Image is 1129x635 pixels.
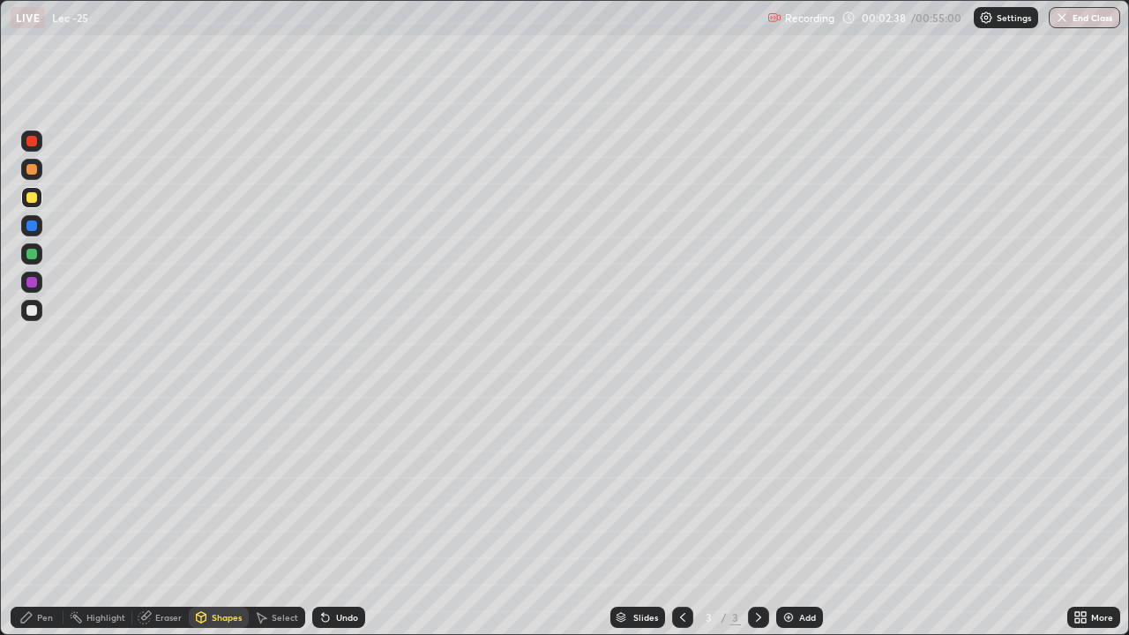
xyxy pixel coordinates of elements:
div: More [1091,613,1113,622]
div: 3 [730,609,741,625]
div: Shapes [212,613,242,622]
div: Pen [37,613,53,622]
div: / [722,612,727,623]
div: Highlight [86,613,125,622]
button: End Class [1049,7,1120,28]
p: Recording [785,11,834,25]
p: Lec -25 [52,11,88,25]
img: class-settings-icons [979,11,993,25]
div: Select [272,613,298,622]
div: Undo [336,613,358,622]
img: add-slide-button [781,610,796,624]
div: Add [799,613,816,622]
div: Eraser [155,613,182,622]
div: 3 [700,612,718,623]
img: end-class-cross [1055,11,1069,25]
p: LIVE [16,11,40,25]
p: Settings [997,13,1031,22]
div: Slides [633,613,658,622]
img: recording.375f2c34.svg [767,11,781,25]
